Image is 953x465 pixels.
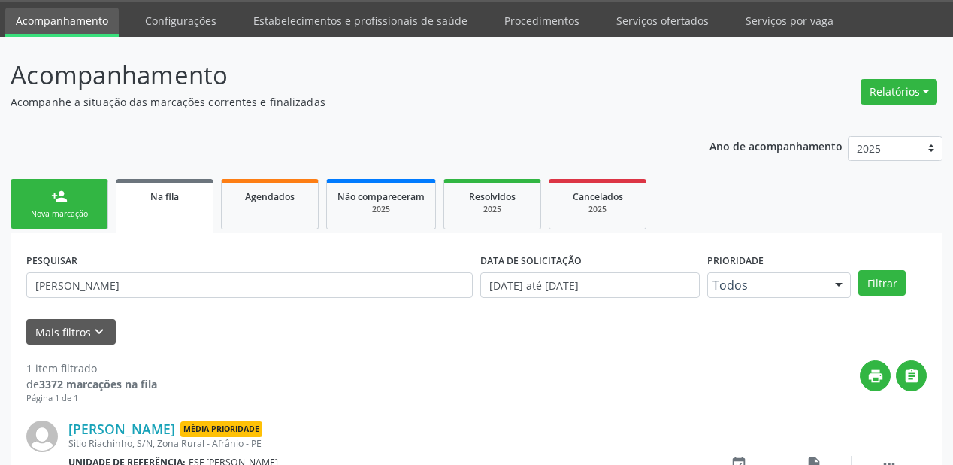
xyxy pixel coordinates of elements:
a: Configurações [135,8,227,34]
p: Acompanhe a situação das marcações correntes e finalizadas [11,94,663,110]
button: Filtrar [858,270,906,296]
div: de [26,376,157,392]
a: Acompanhamento [5,8,119,37]
div: 2025 [337,204,425,215]
a: Estabelecimentos e profissionais de saúde [243,8,478,34]
span: Todos [712,278,820,293]
span: Média Prioridade [180,421,262,437]
button: Mais filtroskeyboard_arrow_down [26,319,116,345]
div: 1 item filtrado [26,360,157,376]
span: Cancelados [573,190,623,203]
p: Ano de acompanhamento [709,136,843,155]
a: Serviços ofertados [606,8,719,34]
div: Página 1 de 1 [26,392,157,405]
button:  [896,360,927,391]
div: person_add [51,188,68,205]
button: Relatórios [861,79,937,105]
strong: 3372 marcações na fila [39,377,157,391]
label: PESQUISAR [26,249,77,272]
p: Acompanhamento [11,56,663,94]
input: Nome, CNS [26,272,473,298]
a: Serviços por vaga [735,8,844,34]
i: keyboard_arrow_down [91,324,107,340]
label: Prioridade [707,249,764,272]
div: 2025 [455,204,530,215]
a: [PERSON_NAME] [68,421,175,437]
label: DATA DE SOLICITAÇÃO [480,249,582,272]
div: Sitio Riachinho, S/N, Zona Rural - Afrânio - PE [68,437,701,450]
span: Na fila [150,190,179,203]
a: Procedimentos [494,8,590,34]
span: Resolvidos [469,190,516,203]
div: Nova marcação [22,208,97,220]
span: Não compareceram [337,190,425,203]
i: print [867,368,884,384]
i:  [903,368,920,384]
span: Agendados [245,190,295,203]
div: 2025 [560,204,635,215]
button: print [860,360,891,391]
input: Selecione um intervalo [480,272,700,298]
